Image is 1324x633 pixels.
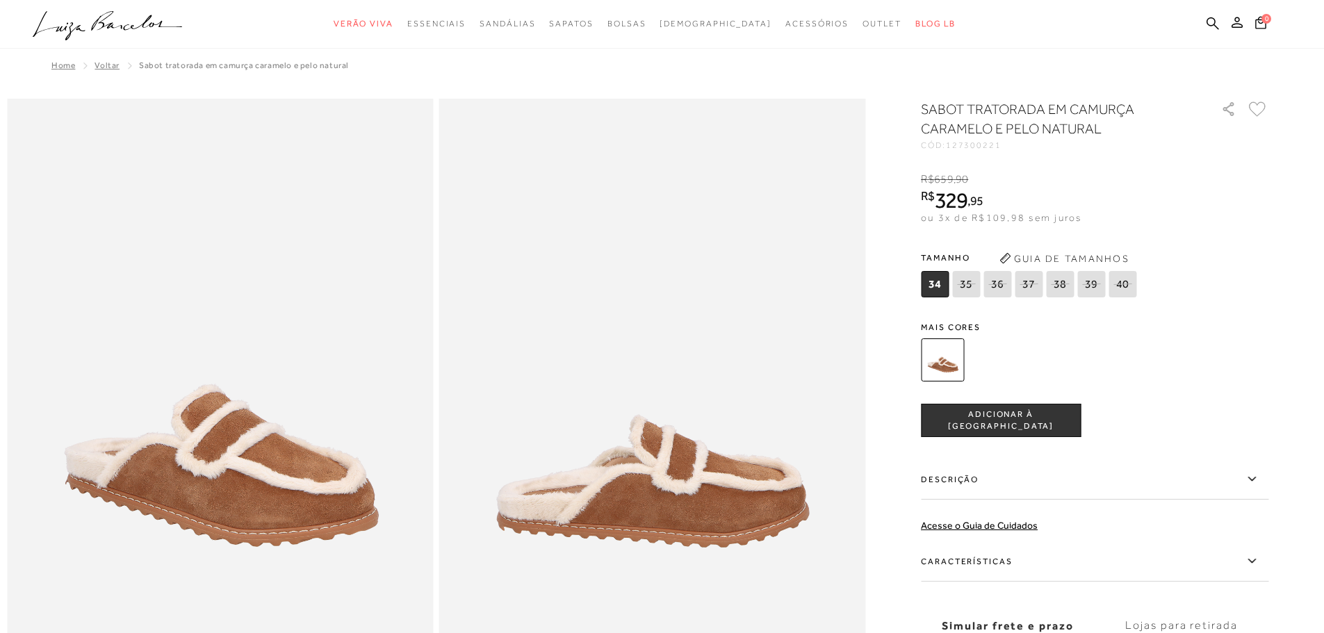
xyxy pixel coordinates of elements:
div: CÓD: [921,141,1199,149]
a: categoryNavScreenReaderText [607,11,646,37]
label: Características [921,541,1268,582]
span: 35 [952,271,980,297]
span: 36 [983,271,1011,297]
span: SABOT TRATORADA EM CAMURÇA CARAMELO E PELO NATURAL [139,60,349,70]
i: R$ [921,190,935,202]
a: Acesse o Guia de Cuidados [921,520,1038,531]
span: ADICIONAR À [GEOGRAPHIC_DATA] [922,409,1080,433]
a: categoryNavScreenReaderText [785,11,849,37]
span: Essenciais [407,19,466,28]
a: categoryNavScreenReaderText [407,11,466,37]
span: 0 [1261,14,1271,24]
span: 90 [956,173,968,186]
span: 38 [1046,271,1074,297]
span: ou 3x de R$109,98 sem juros [921,212,1081,223]
a: categoryNavScreenReaderText [549,11,593,37]
button: Guia de Tamanhos [995,247,1134,270]
a: Home [51,60,75,70]
a: categoryNavScreenReaderText [863,11,901,37]
span: Sandálias [480,19,535,28]
img: SABOT TRATORADA EM CAMURÇA CARAMELO E PELO NATURAL [921,338,964,381]
span: Tamanho [921,247,1140,268]
a: Voltar [95,60,120,70]
span: 37 [1015,271,1043,297]
span: 40 [1109,271,1136,297]
span: Bolsas [607,19,646,28]
span: Acessórios [785,19,849,28]
span: 329 [935,188,967,213]
label: Descrição [921,459,1268,500]
a: categoryNavScreenReaderText [480,11,535,37]
span: 95 [970,193,983,208]
a: noSubCategoriesText [660,11,771,37]
span: Outlet [863,19,901,28]
span: 39 [1077,271,1105,297]
span: 127300221 [946,140,1002,150]
button: ADICIONAR À [GEOGRAPHIC_DATA] [921,404,1081,437]
i: , [954,173,969,186]
span: [DEMOGRAPHIC_DATA] [660,19,771,28]
span: BLOG LB [915,19,956,28]
span: Verão Viva [334,19,393,28]
span: 659 [934,173,953,186]
button: 0 [1251,15,1270,34]
span: Sapatos [549,19,593,28]
span: 34 [921,271,949,297]
i: , [967,195,983,207]
a: categoryNavScreenReaderText [334,11,393,37]
span: Mais cores [921,323,1268,331]
a: BLOG LB [915,11,956,37]
h1: SABOT TRATORADA EM CAMURÇA CARAMELO E PELO NATURAL [921,99,1182,138]
i: R$ [921,173,934,186]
